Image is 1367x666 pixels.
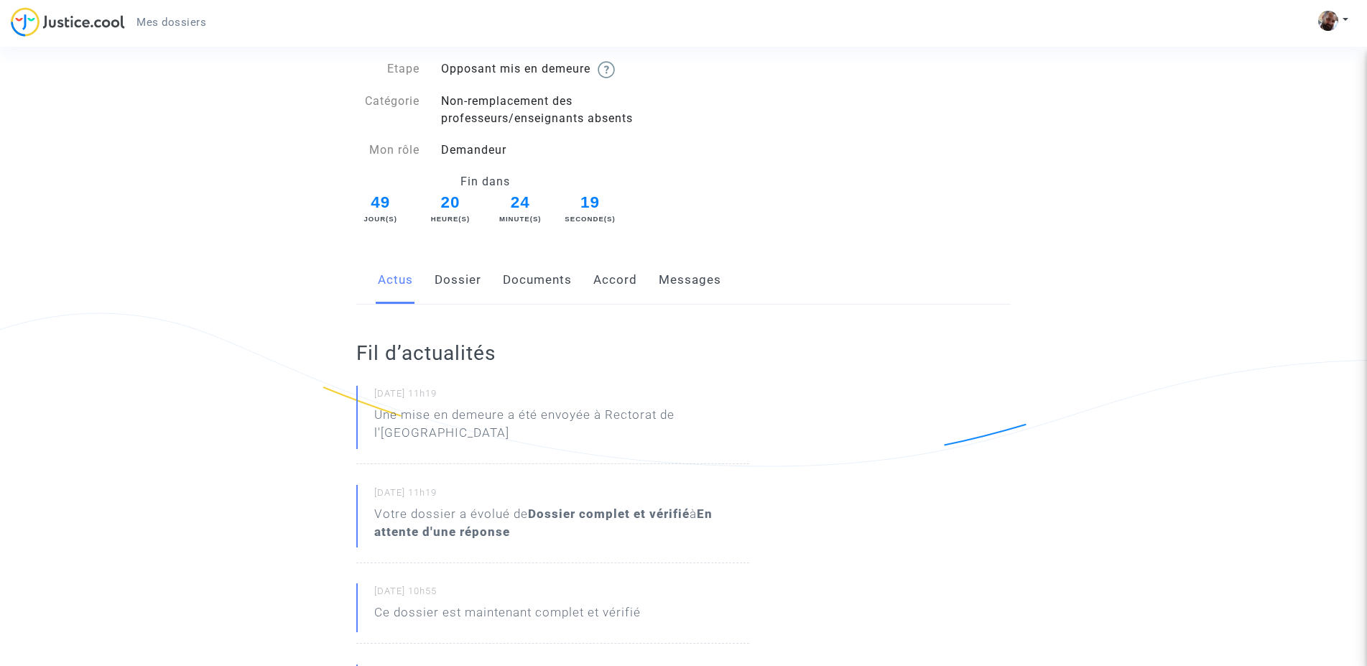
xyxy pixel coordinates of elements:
[430,93,684,127] div: Non-remplacement des professeurs/enseignants absents
[528,507,690,521] b: Dossier complet et vérifié
[355,214,407,224] div: Jour(s)
[1318,11,1338,31] img: ACg8ocL7ANm6uC01iw0bf6iUt0cqi8iw7FDZNZaUzY8lef4otWxRzZlKkQ=s96-c
[346,93,430,127] div: Catégorie
[430,60,684,78] div: Opposant mis en demeure
[374,507,713,539] b: En attente d'une réponse
[430,142,684,159] div: Demandeur
[425,190,476,215] span: 20
[136,16,206,29] span: Mes dossiers
[355,190,407,215] span: 49
[374,585,749,603] small: [DATE] 10h55
[346,173,625,190] div: Fin dans
[565,214,616,224] div: Seconde(s)
[565,190,616,215] span: 19
[374,387,749,406] small: [DATE] 11h19
[374,603,641,629] p: Ce dossier est maintenant complet et vérifié
[374,505,749,541] div: Votre dossier a évolué de à
[374,406,749,449] p: Une mise en demeure a été envoyée à Rectorat de l'[GEOGRAPHIC_DATA]
[378,256,413,304] a: Actus
[125,11,218,33] a: Mes dossiers
[346,60,430,78] div: Etape
[494,190,546,215] span: 24
[593,256,637,304] a: Accord
[494,214,546,224] div: Minute(s)
[659,256,721,304] a: Messages
[11,7,125,37] img: jc-logo.svg
[356,341,749,366] h2: Fil d’actualités
[598,61,615,78] img: help.svg
[374,486,749,505] small: [DATE] 11h19
[435,256,481,304] a: Dossier
[346,142,430,159] div: Mon rôle
[425,214,476,224] div: Heure(s)
[503,256,572,304] a: Documents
